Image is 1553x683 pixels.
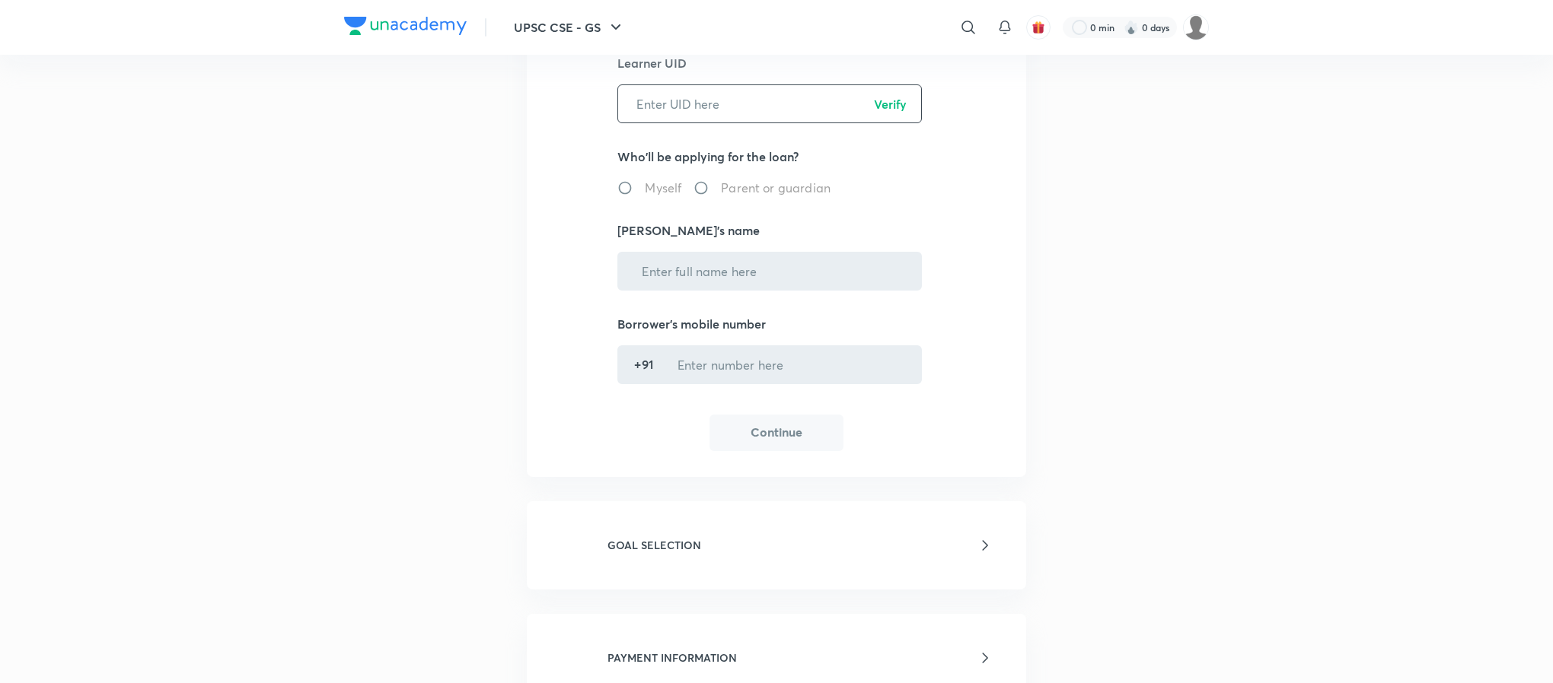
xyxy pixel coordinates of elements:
span: Myself [645,179,681,197]
a: Company Logo [344,17,467,39]
p: Borrower's mobile number [617,315,935,333]
h6: GOAL SELECTION [607,537,701,553]
input: Enter number here [659,345,917,384]
p: [PERSON_NAME]'s name [617,221,935,240]
p: +91 [634,355,652,373]
h6: PAYMENT INFORMATION [607,650,737,666]
span: Parent or guardian [721,179,831,197]
p: Learner UID [617,54,935,72]
button: Continue [710,415,843,451]
button: avatar [1026,15,1051,40]
img: Company Logo [344,17,467,35]
button: UPSC CSE - GS [505,12,634,43]
img: streak [1124,20,1139,35]
input: Enter UID here [618,84,921,123]
p: Who'll be applying for the loan? [617,148,935,166]
img: avatar [1032,21,1045,34]
p: Verify [874,95,907,113]
img: Pranesh [1183,14,1209,40]
input: Enter full name here [623,252,916,291]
